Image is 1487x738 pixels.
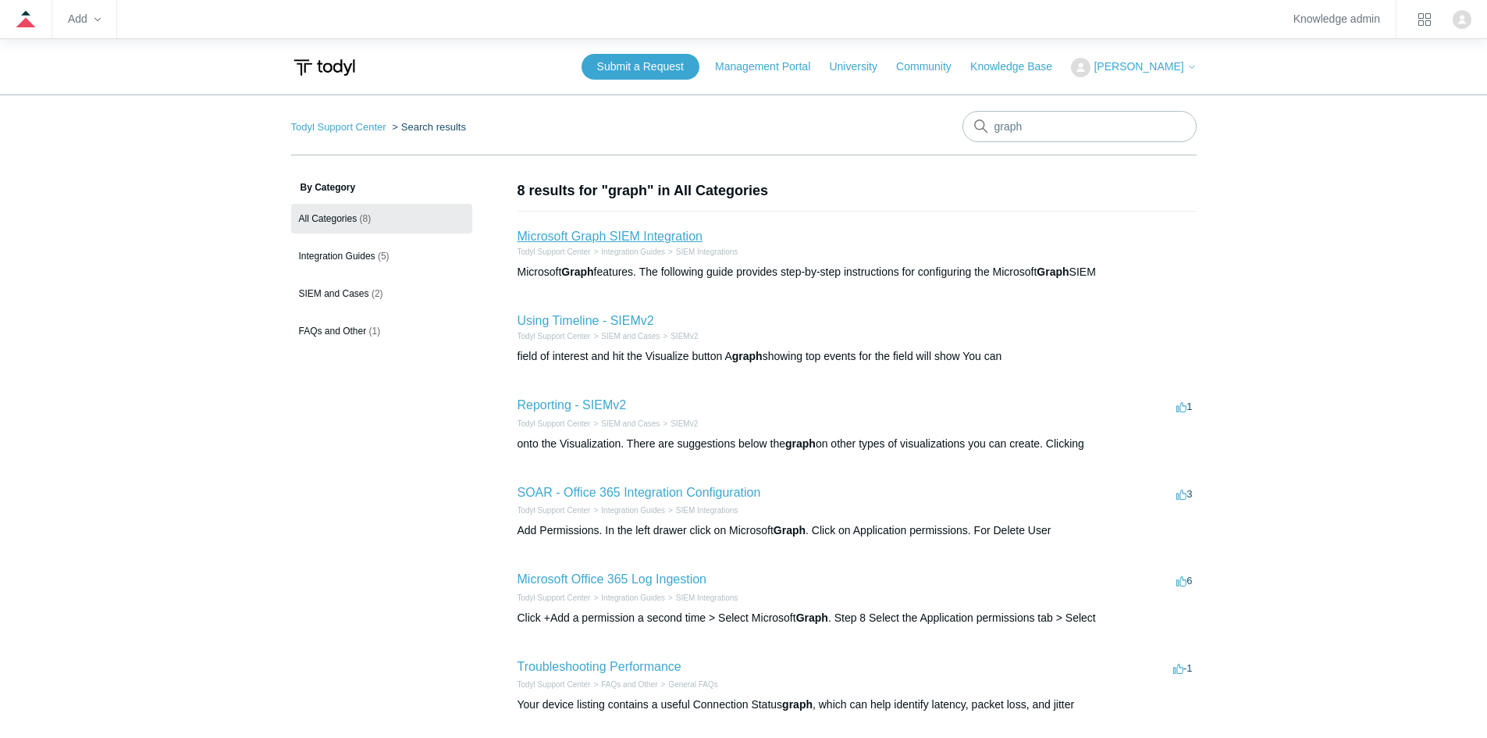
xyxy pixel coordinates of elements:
[658,679,718,690] li: General FAQs
[68,15,101,23] zd-hc-trigger: Add
[1071,58,1196,77] button: [PERSON_NAME]
[291,121,386,133] a: Todyl Support Center
[518,572,707,586] a: Microsoft Office 365 Log Ingestion
[299,251,375,262] span: Integration Guides
[299,213,358,224] span: All Categories
[291,241,472,271] a: Integration Guides (5)
[1176,401,1192,412] span: 1
[378,251,390,262] span: (5)
[360,213,372,224] span: (8)
[518,418,591,430] li: Todyl Support Center
[518,697,1197,713] div: Your device listing contains a useful Connection Status , which can help identify latency, packet...
[1176,488,1192,500] span: 3
[601,248,665,256] a: Integration Guides
[518,419,591,428] a: Todyl Support Center
[291,121,390,133] li: Todyl Support Center
[518,660,681,673] a: Troubleshooting Performance
[660,330,698,342] li: SIEMv2
[1037,266,1069,278] em: Graph
[1293,15,1380,23] a: Knowledge admin
[1173,662,1193,674] span: -1
[590,418,660,430] li: SIEM and Cases
[829,59,892,75] a: University
[665,592,738,604] li: SIEM Integrations
[665,246,738,258] li: SIEM Integrations
[518,248,591,256] a: Todyl Support Center
[796,611,828,624] em: Graph
[601,680,657,689] a: FAQs and Other
[518,679,591,690] li: Todyl Support Center
[962,111,1197,142] input: Search
[590,679,657,690] li: FAQs and Other
[518,348,1197,365] div: field of interest and hit the Visualize button A showing top events for the field will show You can
[518,592,591,604] li: Todyl Support Center
[561,266,593,278] em: Graph
[518,230,703,243] a: Microsoft Graph SIEM Integration
[291,53,358,82] img: Todyl Support Center Help Center home page
[291,180,472,194] h3: By Category
[1453,10,1471,29] img: user avatar
[785,437,816,450] em: graph
[518,486,761,499] a: SOAR - Office 365 Integration Configuration
[518,610,1197,626] div: Click +Add a permission a second time > Select Microsoft . Step 8 Select the Application permissi...
[671,419,698,428] a: SIEMv2
[970,59,1068,75] a: Knowledge Base
[660,418,698,430] li: SIEMv2
[782,698,813,711] em: graph
[369,326,381,337] span: (1)
[732,350,763,362] em: graph
[518,504,591,516] li: Todyl Support Center
[715,59,826,75] a: Management Portal
[518,436,1197,452] div: onto the Visualization. There are suggestions below the on other types of visualizations you can ...
[518,180,1197,201] h1: 8 results for "graph" in All Categories
[299,326,367,337] span: FAQs and Other
[676,506,738,515] a: SIEM Integrations
[601,419,660,428] a: SIEM and Cases
[291,204,472,234] a: All Categories (8)
[665,504,738,516] li: SIEM Integrations
[671,332,698,340] a: SIEMv2
[601,506,665,515] a: Integration Guides
[518,680,591,689] a: Todyl Support Center
[291,316,472,346] a: FAQs and Other (1)
[668,680,717,689] a: General FAQs
[590,504,665,516] li: Integration Guides
[291,279,472,308] a: SIEM and Cases (2)
[1176,575,1192,586] span: 6
[601,332,660,340] a: SIEM and Cases
[518,330,591,342] li: Todyl Support Center
[518,264,1197,280] div: Microsoft features. The following guide provides step-by-step instructions for configuring the Mi...
[518,332,591,340] a: Todyl Support Center
[389,121,466,133] li: Search results
[518,506,591,515] a: Todyl Support Center
[518,594,591,602] a: Todyl Support Center
[299,288,369,299] span: SIEM and Cases
[590,592,665,604] li: Integration Guides
[676,248,738,256] a: SIEM Integrations
[518,314,654,327] a: Using Timeline - SIEMv2
[676,594,738,602] a: SIEM Integrations
[582,54,699,80] a: Submit a Request
[590,330,660,342] li: SIEM and Cases
[774,524,806,537] em: Graph
[518,246,591,258] li: Todyl Support Center
[601,594,665,602] a: Integration Guides
[518,522,1197,539] div: Add Permissions. In the left drawer click on Microsoft . Click on Application permissions. For De...
[372,288,383,299] span: (2)
[896,59,967,75] a: Community
[1094,60,1183,73] span: [PERSON_NAME]
[590,246,665,258] li: Integration Guides
[1453,10,1471,29] zd-hc-trigger: Click your profile icon to open the profile menu
[518,398,627,412] a: Reporting - SIEMv2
